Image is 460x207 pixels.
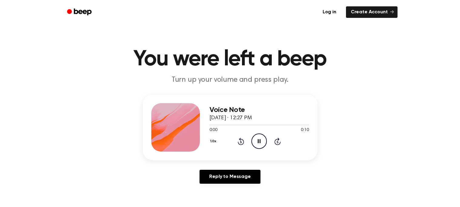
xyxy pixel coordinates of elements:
button: 1.0x [210,136,219,146]
h3: Voice Note [210,106,309,114]
a: Create Account [346,6,398,18]
span: 0:00 [210,127,217,133]
span: [DATE] · 12:27 PM [210,115,252,121]
a: Reply to Message [200,170,260,184]
a: Log in [317,5,342,19]
p: Turn up your volume and press play. [114,75,347,85]
h1: You were left a beep [75,48,385,70]
a: Beep [63,6,97,18]
span: 0:10 [301,127,309,133]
